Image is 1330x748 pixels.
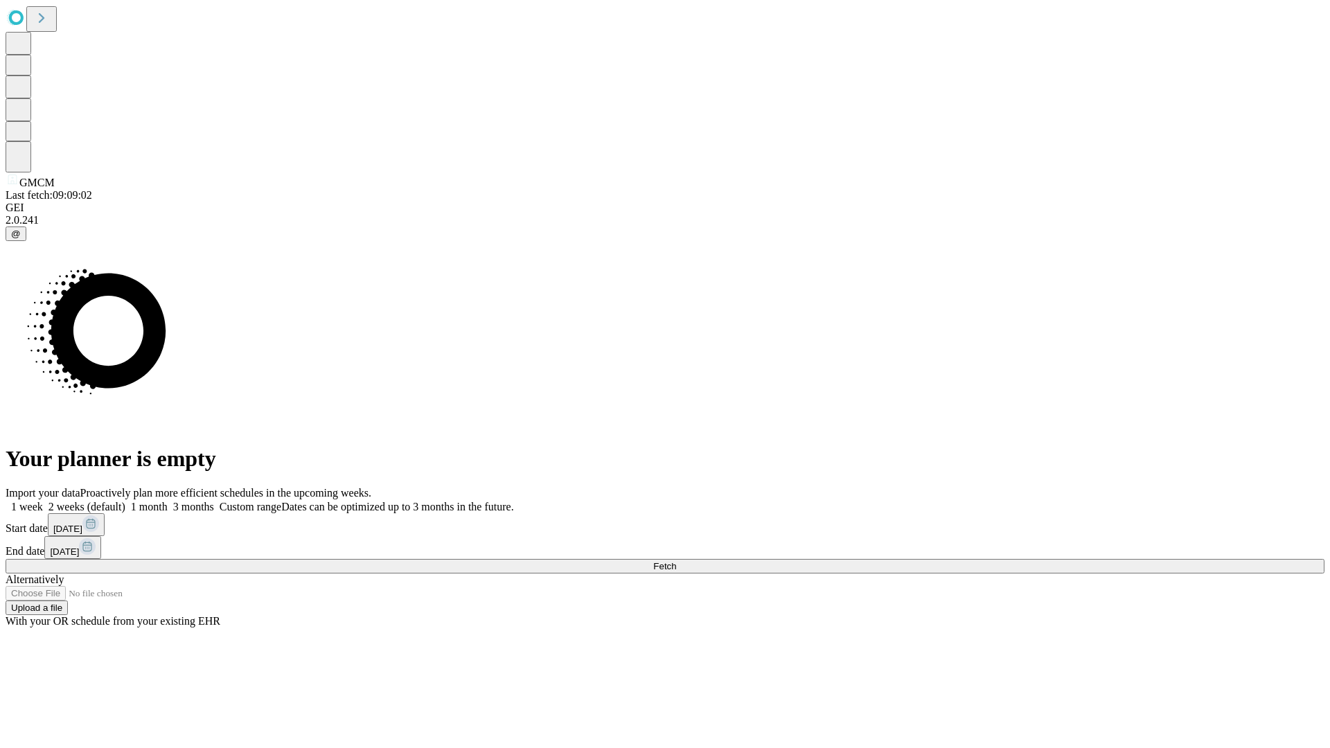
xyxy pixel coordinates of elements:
[653,561,676,571] span: Fetch
[173,501,214,513] span: 3 months
[50,546,79,557] span: [DATE]
[6,573,64,585] span: Alternatively
[6,202,1324,214] div: GEI
[48,501,125,513] span: 2 weeks (default)
[6,226,26,241] button: @
[6,446,1324,472] h1: Your planner is empty
[6,536,1324,559] div: End date
[6,214,1324,226] div: 2.0.241
[11,501,43,513] span: 1 week
[6,559,1324,573] button: Fetch
[6,600,68,615] button: Upload a file
[281,501,513,513] span: Dates can be optimized up to 3 months in the future.
[131,501,168,513] span: 1 month
[220,501,281,513] span: Custom range
[53,524,82,534] span: [DATE]
[19,177,55,188] span: GMCM
[80,487,371,499] span: Proactively plan more efficient schedules in the upcoming weeks.
[44,536,101,559] button: [DATE]
[48,513,105,536] button: [DATE]
[6,189,92,201] span: Last fetch: 09:09:02
[6,513,1324,536] div: Start date
[6,615,220,627] span: With your OR schedule from your existing EHR
[11,229,21,239] span: @
[6,487,80,499] span: Import your data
